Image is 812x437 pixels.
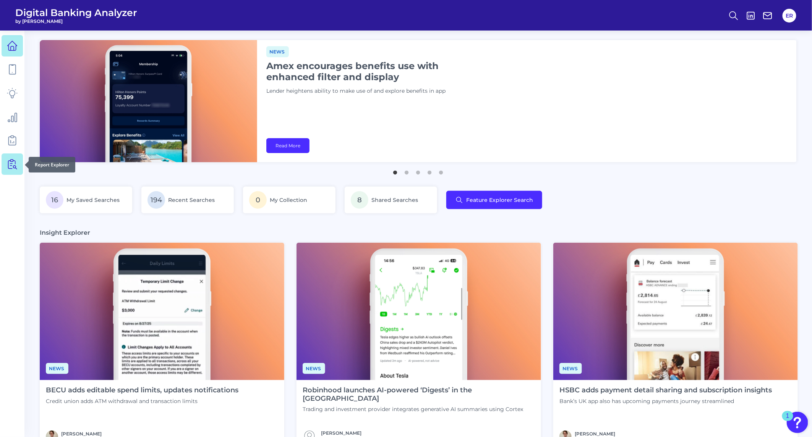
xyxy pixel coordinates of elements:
[147,191,165,209] span: 194
[438,167,445,174] button: 5
[249,191,267,209] span: 0
[559,363,582,374] span: News
[46,386,238,395] h4: BECU adds editable spend limits, updates notifications
[371,197,418,203] span: Shared Searches
[415,167,422,174] button: 3
[46,191,63,209] span: 16
[46,398,238,405] p: Credit union adds ATM withdrawal and transaction limits
[303,406,535,413] p: Trading and investment provider integrates generative AI summaries using Cortex
[466,197,533,203] span: Feature Explorer Search
[303,364,325,372] a: News
[266,48,289,55] a: News
[783,9,796,23] button: ER
[266,46,289,57] span: News
[351,191,368,209] span: 8
[575,431,615,437] a: [PERSON_NAME]
[40,243,284,380] img: News - Phone (2).png
[446,191,542,209] button: Feature Explorer Search
[266,60,457,82] h1: Amex encourages benefits use with enhanced filter and display
[29,157,75,173] div: Report Explorer
[15,7,137,18] span: Digital Banking Analyzer
[559,386,772,395] h4: HSBC adds payment detail sharing and subscription insights
[66,197,120,203] span: My Saved Searches
[141,187,234,213] a: 194Recent Searches
[403,167,411,174] button: 2
[786,416,789,426] div: 1
[426,167,434,174] button: 4
[321,430,361,436] a: [PERSON_NAME]
[297,243,541,380] img: News - Phone (1).png
[266,87,457,95] p: Lender heightens ability to make use of and explore benefits in app
[303,363,325,374] span: News
[392,167,399,174] button: 1
[553,243,798,380] img: News - Phone.png
[559,364,582,372] a: News
[40,187,132,213] a: 16My Saved Searches
[270,197,307,203] span: My Collection
[46,363,68,374] span: News
[46,364,68,372] a: News
[303,386,535,403] h4: Robinhood launches AI-powered ‘Digests’ in the [GEOGRAPHIC_DATA]
[40,229,90,237] h3: Insight Explorer
[61,431,102,437] a: [PERSON_NAME]
[266,138,310,153] a: Read More
[787,412,808,433] button: Open Resource Center, 1 new notification
[345,187,437,213] a: 8Shared Searches
[559,398,772,405] p: Bank’s UK app also has upcoming payments journey streamlined
[243,187,335,213] a: 0My Collection
[40,40,257,162] img: bannerImg
[15,18,137,24] span: by [PERSON_NAME]
[168,197,215,203] span: Recent Searches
